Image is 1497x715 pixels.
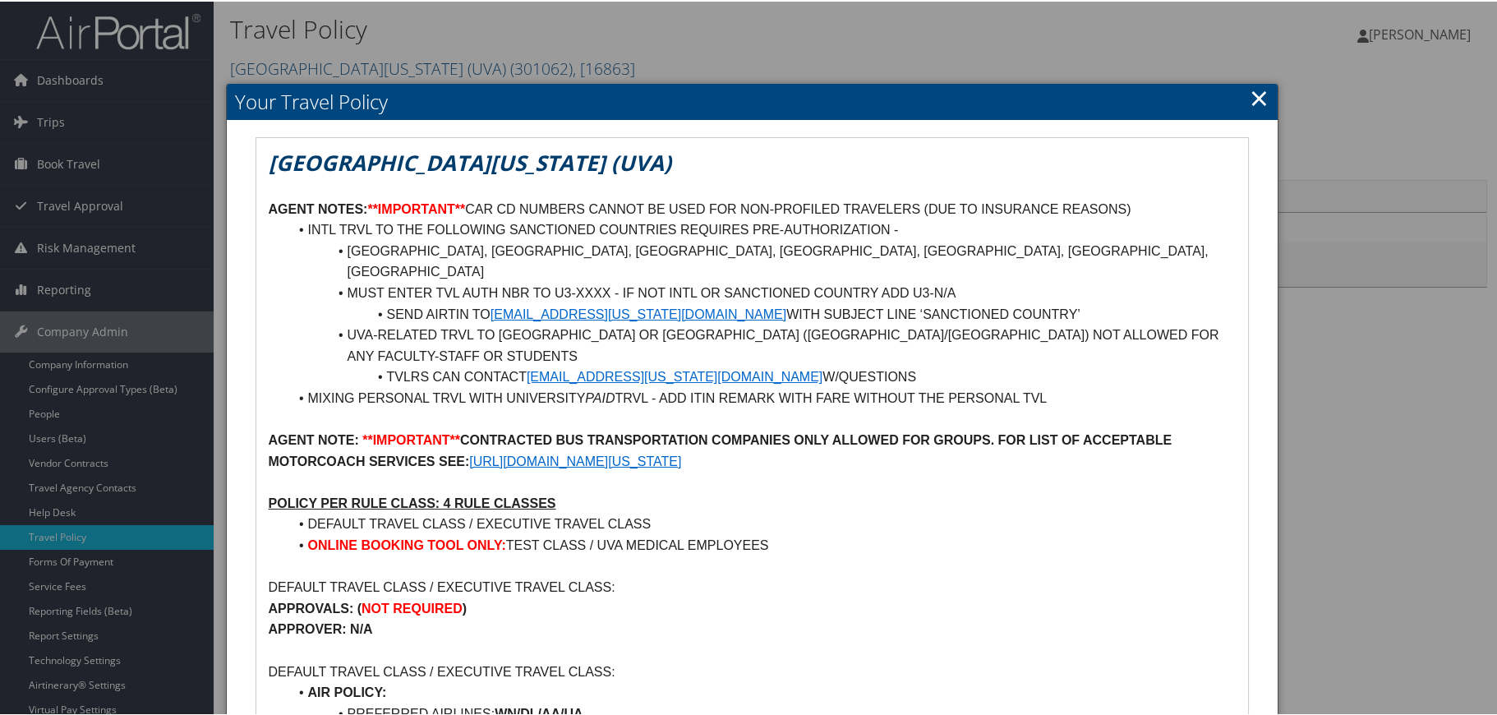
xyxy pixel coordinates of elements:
[227,82,1278,118] h2: Your Travel Policy
[527,368,822,382] a: [EMAIL_ADDRESS][US_STATE][DOMAIN_NAME]
[288,218,1236,239] li: INTL TRVL TO THE FOLLOWING SANCTIONED COUNTRIES REQUIRES PRE-AUTHORIZATION -
[362,600,463,614] strong: NOT REQUIRED
[288,386,1236,408] li: MIXING PERSONAL TRVL WITH UNIVERSITY TRVL - ADD ITIN REMARK WITH FARE WITHOUT THE PERSONAL TVL
[463,600,467,614] strong: )
[269,495,556,509] u: POLICY PER RULE CLASS: 4 RULE CLASSES
[269,575,1236,597] p: DEFAULT TRAVEL CLASS / EXECUTIVE TRAVEL CLASS:
[469,453,681,467] a: [URL][DOMAIN_NAME][US_STATE]
[288,302,1236,324] li: SEND AIRTIN TO WITH SUBJECT LINE ‘SANCTIONED COUNTRY’
[269,660,1236,681] p: DEFAULT TRAVEL CLASS / EXECUTIVE TRAVEL CLASS:
[288,512,1236,533] li: DEFAULT TRAVEL CLASS / EXECUTIVE TRAVEL CLASS
[269,146,671,176] em: [GEOGRAPHIC_DATA][US_STATE] (UVA)
[269,600,362,614] strong: APPROVALS: (
[585,390,615,404] em: PAID
[288,533,1236,555] li: TEST CLASS / UVA MEDICAL EMPLOYEES
[288,281,1236,302] li: MUST ENTER TVL AUTH NBR TO U3-XXXX - IF NOT INTL OR SANCTIONED COUNTRY ADD U3-N/A
[269,201,368,214] strong: AGENT NOTES:
[288,365,1236,386] li: TVLRS CAN CONTACT W/QUESTIONS
[491,306,786,320] a: [EMAIL_ADDRESS][US_STATE][DOMAIN_NAME]
[307,537,505,551] strong: ONLINE BOOKING TOOL ONLY:
[307,684,386,698] strong: AIR POLICY:
[288,239,1236,281] li: [GEOGRAPHIC_DATA], [GEOGRAPHIC_DATA], [GEOGRAPHIC_DATA], [GEOGRAPHIC_DATA], [GEOGRAPHIC_DATA], [G...
[269,431,359,445] strong: AGENT NOTE:
[1250,80,1269,113] a: Close
[269,620,373,634] strong: APPROVER: N/A
[288,323,1236,365] li: UVA-RELATED TRVL TO [GEOGRAPHIC_DATA] OR [GEOGRAPHIC_DATA] ([GEOGRAPHIC_DATA]/[GEOGRAPHIC_DATA]) ...
[269,197,1236,219] p: CAR CD NUMBERS CANNOT BE USED FOR NON-PROFILED TRAVELERS (DUE TO INSURANCE REASONS)
[269,431,1176,467] strong: CONTRACTED BUS TRANSPORTATION COMPANIES ONLY ALLOWED FOR GROUPS. FOR LIST OF ACCEPTABLE MOTORCOAC...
